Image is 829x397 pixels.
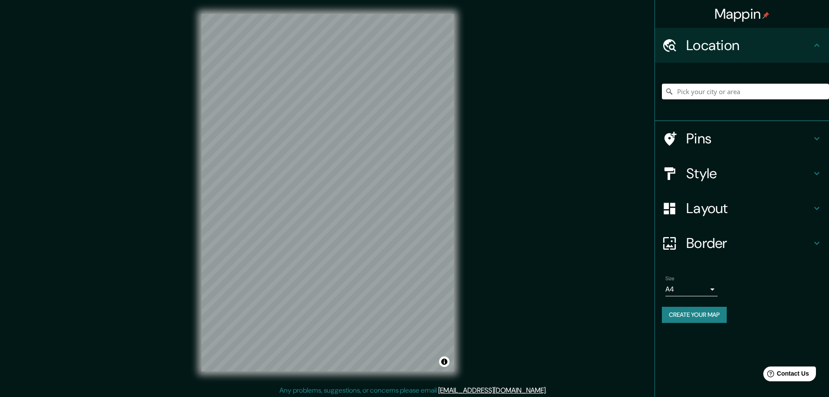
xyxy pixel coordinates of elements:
[438,386,546,395] a: [EMAIL_ADDRESS][DOMAIN_NAME]
[655,28,829,63] div: Location
[655,191,829,226] div: Layout
[662,84,829,99] input: Pick your city or area
[686,37,812,54] h4: Location
[548,385,550,396] div: .
[201,14,454,371] canvas: Map
[439,356,450,367] button: Toggle attribution
[686,165,812,182] h4: Style
[655,121,829,156] div: Pins
[715,5,770,23] h4: Mappin
[752,363,819,387] iframe: Help widget launcher
[665,282,718,296] div: A4
[686,200,812,217] h4: Layout
[662,307,727,323] button: Create your map
[686,234,812,252] h4: Border
[655,226,829,261] div: Border
[547,385,548,396] div: .
[762,12,769,19] img: pin-icon.png
[686,130,812,147] h4: Pins
[279,385,547,396] p: Any problems, suggestions, or concerns please email .
[655,156,829,191] div: Style
[665,275,675,282] label: Size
